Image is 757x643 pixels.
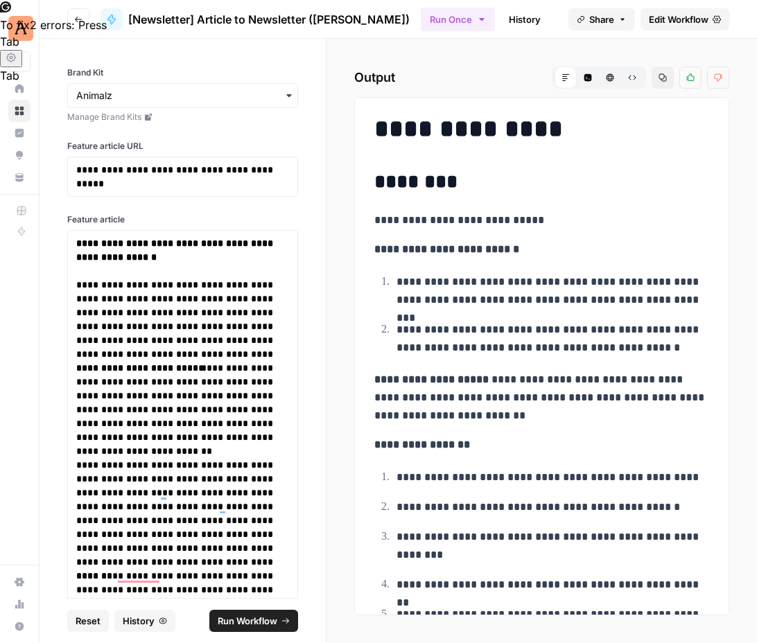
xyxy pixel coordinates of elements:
[8,166,31,188] a: Your Data
[8,122,31,144] a: Insights
[67,213,298,226] label: Feature article
[67,610,109,632] button: Reset
[218,614,277,628] span: Run Workflow
[76,614,101,628] span: Reset
[67,111,298,123] a: Manage Brand Kits
[76,89,289,103] input: Animalz
[209,610,298,632] button: Run Workflow
[8,571,31,593] a: Settings
[67,140,298,152] label: Feature article URL
[123,614,155,628] span: History
[8,615,31,637] button: Help + Support
[8,100,31,122] a: Browse
[8,78,31,100] a: Home
[8,144,31,166] a: Opportunities
[8,593,31,615] a: Usage
[114,610,175,632] button: History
